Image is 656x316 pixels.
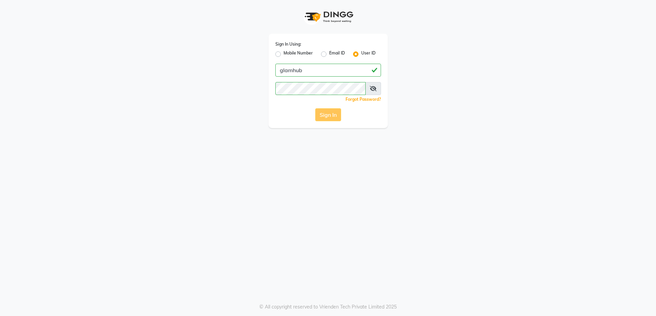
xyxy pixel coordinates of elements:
img: logo1.svg [301,7,355,27]
label: Sign In Using: [275,41,301,47]
a: Forgot Password? [346,97,381,102]
label: User ID [361,50,376,58]
label: Mobile Number [284,50,313,58]
input: Username [275,82,366,95]
label: Email ID [329,50,345,58]
input: Username [275,64,381,77]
